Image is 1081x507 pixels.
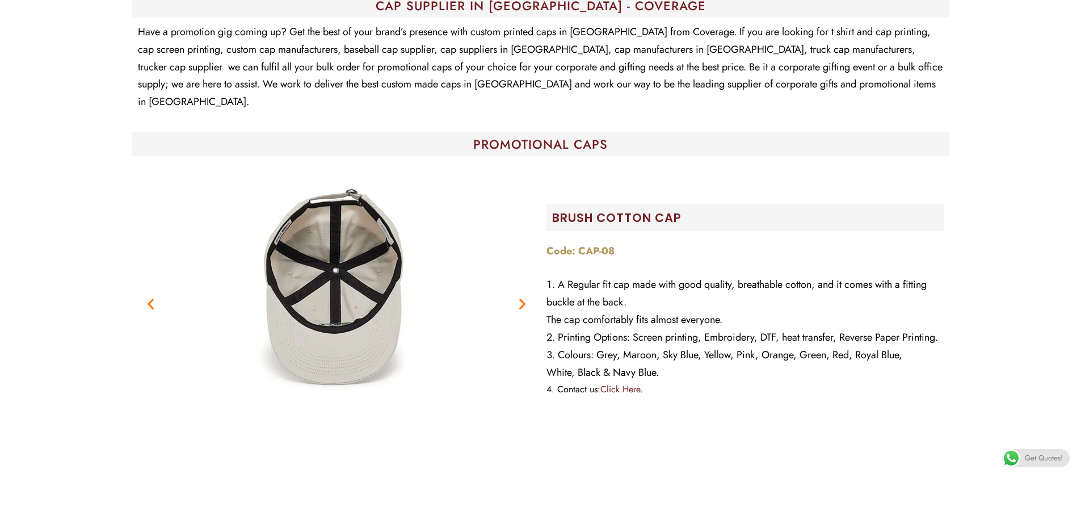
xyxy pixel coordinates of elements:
div: Previous slide [144,297,158,311]
strong: Code: CAP-08 [546,244,615,258]
a: Click Here. [600,383,643,396]
div: Image Carousel [138,162,535,446]
img: CAP-08-caps-coverage-3 [195,162,478,446]
h2: Brush Cotton Cap [552,210,944,225]
li: Contact us: [546,382,944,397]
span: Printing Options: Screen printing, Embroidery, DTF, heat transfer, Reverse Paper Printing. [558,330,938,345]
span: A Regular fit cap made with good quality, breathable cotton, and it comes with a fitting buckle a... [546,277,927,327]
h1: PROMOTIONAL CAPS [138,138,944,150]
div: Next slide [515,297,529,311]
span: Colours: Grey, Maroon, Sky Blue, Yellow, Pink, Orange, Green, Red, Royal Blue, White, Black & Nav... [546,347,902,380]
span: Get Quotes! [1025,449,1063,467]
div: 3 / 7 [138,162,535,446]
p: Have a promotion gig coming up? Get the best of your brand’s presence with custom printed caps in... [138,23,944,111]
